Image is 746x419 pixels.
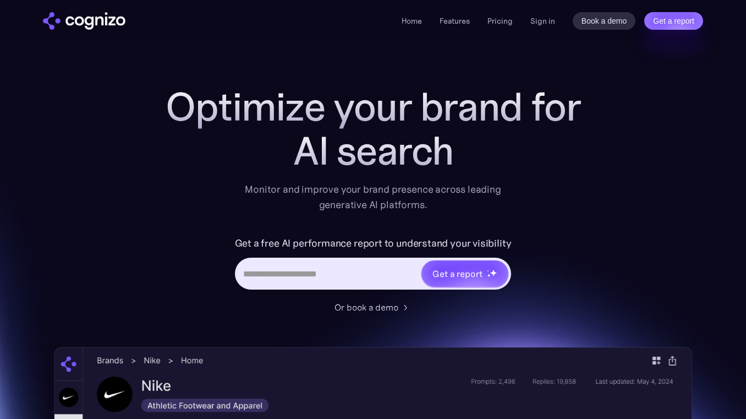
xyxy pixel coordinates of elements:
[432,267,482,280] div: Get a report
[573,12,636,30] a: Book a demo
[43,12,125,30] a: home
[420,259,509,288] a: Get a reportstarstarstar
[530,14,555,28] a: Sign in
[235,235,512,252] label: Get a free AI performance report to understand your visibility
[402,16,422,26] a: Home
[487,16,513,26] a: Pricing
[487,270,489,271] img: star
[490,269,497,276] img: star
[43,12,125,30] img: cognizo logo
[153,85,593,129] h1: Optimize your brand for
[238,182,508,213] div: Monitor and improve your brand presence across leading generative AI platforms.
[235,235,512,295] form: Hero URL Input Form
[440,16,470,26] a: Features
[334,301,398,314] div: Or book a demo
[334,301,412,314] a: Or book a demo
[487,274,491,277] img: star
[153,129,593,173] div: AI search
[644,12,703,30] a: Get a report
